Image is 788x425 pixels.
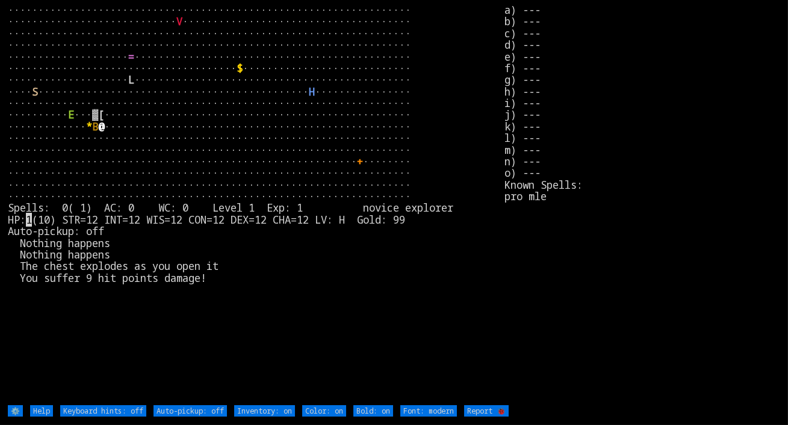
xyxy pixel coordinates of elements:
[128,73,134,87] font: L
[309,85,315,99] font: H
[353,405,393,417] input: Bold: on
[464,405,509,417] input: Report 🐞
[8,4,504,404] larn: ··································································· ···························· ...
[237,61,243,75] font: $
[357,154,363,168] font: +
[302,405,346,417] input: Color: on
[176,14,182,28] font: V
[30,405,53,417] input: Help
[234,405,295,417] input: Inventory: on
[504,4,780,404] stats: a) --- b) --- c) --- d) --- e) --- f) --- g) --- h) --- i) --- j) --- k) --- l) --- m) --- n) ---...
[68,108,74,121] font: E
[400,405,457,417] input: Font: modern
[154,405,227,417] input: Auto-pickup: off
[26,213,32,227] mark: 1
[92,120,98,133] font: B
[8,405,23,417] input: ⚙️
[98,120,104,133] font: @
[60,405,146,417] input: Keyboard hints: off
[32,85,38,99] font: S
[98,108,104,121] font: [
[128,50,134,64] font: =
